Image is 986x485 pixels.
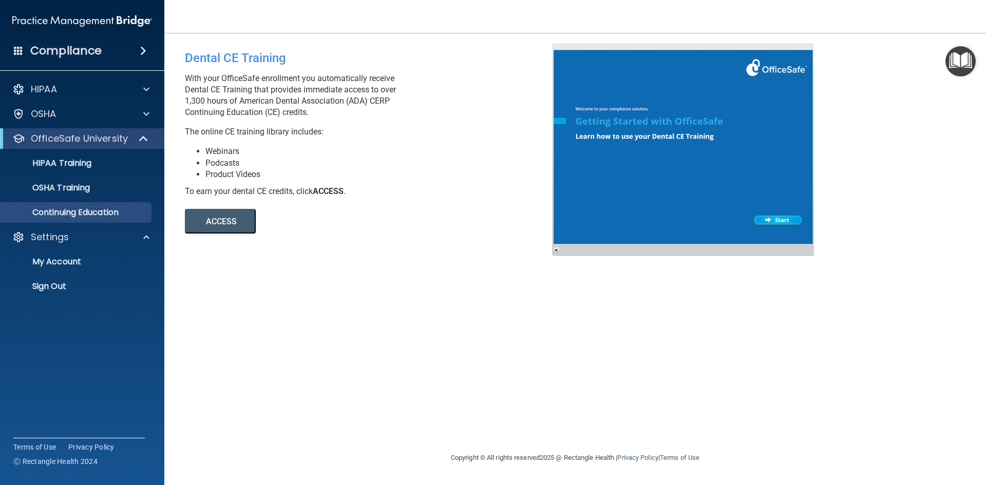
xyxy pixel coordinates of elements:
[205,146,560,157] li: Webinars
[13,442,56,452] a: Terms of Use
[185,43,560,73] div: Dental CE Training
[185,186,560,197] div: To earn your dental CE credits, click .
[185,126,560,138] p: The online CE training library includes:
[31,108,56,120] p: OSHA
[388,441,763,474] div: Copyright © All rights reserved 2025 @ Rectangle Health | |
[185,73,560,118] p: With your OfficeSafe enrollment you automatically receive Dental CE Training that provides immedi...
[12,11,152,31] img: PMB logo
[7,158,91,168] p: HIPAA Training
[617,454,658,461] a: Privacy Policy
[185,218,466,226] a: ACCESS
[13,456,98,467] span: Ⓒ Rectangle Health 2024
[30,44,102,58] h4: Compliance
[12,83,149,95] a: HIPAA
[313,186,344,196] b: ACCESS
[12,108,149,120] a: OSHA
[7,183,90,193] p: OSHA Training
[31,83,57,95] p: HIPAA
[205,158,560,169] li: Podcasts
[945,46,976,76] button: Open Resource Center
[7,281,147,292] p: Sign Out
[185,209,256,234] button: ACCESS
[12,132,149,145] a: OfficeSafe University
[7,257,147,267] p: My Account
[660,454,699,461] a: Terms of Use
[68,442,115,452] a: Privacy Policy
[7,207,147,218] p: Continuing Education
[12,231,149,243] a: Settings
[31,231,69,243] p: Settings
[205,169,560,180] li: Product Videos
[31,132,128,145] p: OfficeSafe University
